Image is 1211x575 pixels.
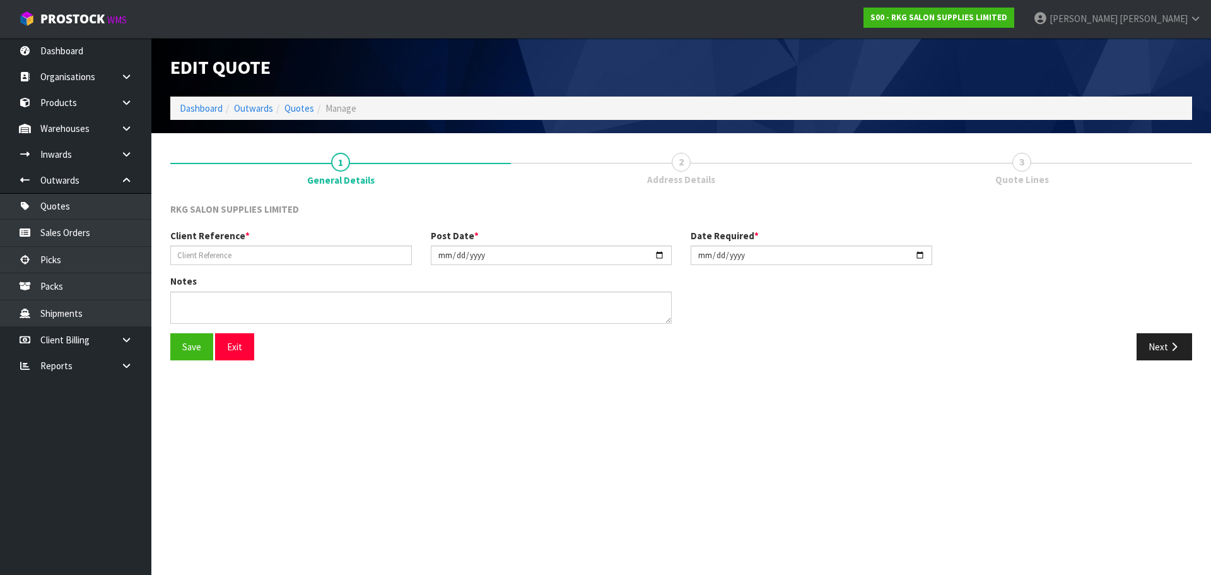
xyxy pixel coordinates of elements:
[170,246,412,265] input: Client Reference
[1012,153,1031,172] span: 3
[1120,13,1188,25] span: [PERSON_NAME]
[284,102,314,114] a: Quotes
[40,11,105,27] span: ProStock
[307,174,375,187] span: General Details
[647,173,715,186] span: Address Details
[170,275,197,288] label: Notes
[170,203,299,215] span: RKG SALON SUPPLIES LIMITED
[870,12,1007,23] strong: S00 - RKG SALON SUPPLIES LIMITED
[691,229,759,242] label: Date Required
[331,153,350,172] span: 1
[672,153,691,172] span: 2
[325,102,356,114] span: Manage
[234,102,273,114] a: Outwards
[170,193,1192,370] span: General Details
[170,333,213,360] button: Save
[995,173,1049,186] span: Quote Lines
[1137,333,1192,360] button: Next
[180,102,223,114] a: Dashboard
[431,229,479,242] label: Post Date
[863,8,1014,28] a: S00 - RKG SALON SUPPLIES LIMITED
[170,55,271,79] span: Edit Quote
[1050,13,1118,25] span: [PERSON_NAME]
[215,333,254,360] button: Exit
[107,14,127,26] small: WMS
[19,11,35,27] img: cube-alt.png
[170,229,250,242] label: Client Reference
